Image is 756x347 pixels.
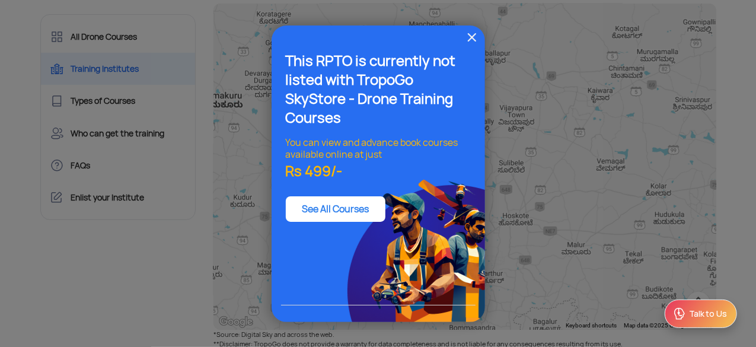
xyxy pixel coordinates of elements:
[286,165,471,177] div: Rs 499/-
[672,307,687,321] img: ic_Support.svg
[689,308,727,320] div: Talk to Us
[465,30,479,44] img: ic_close_white.png
[286,52,471,128] div: This RPTO is currently not listed with TropoGo SkyStore - Drone Training Courses
[302,203,369,215] a: See All Courses
[286,137,471,161] div: You can view and advance book courses available online at just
